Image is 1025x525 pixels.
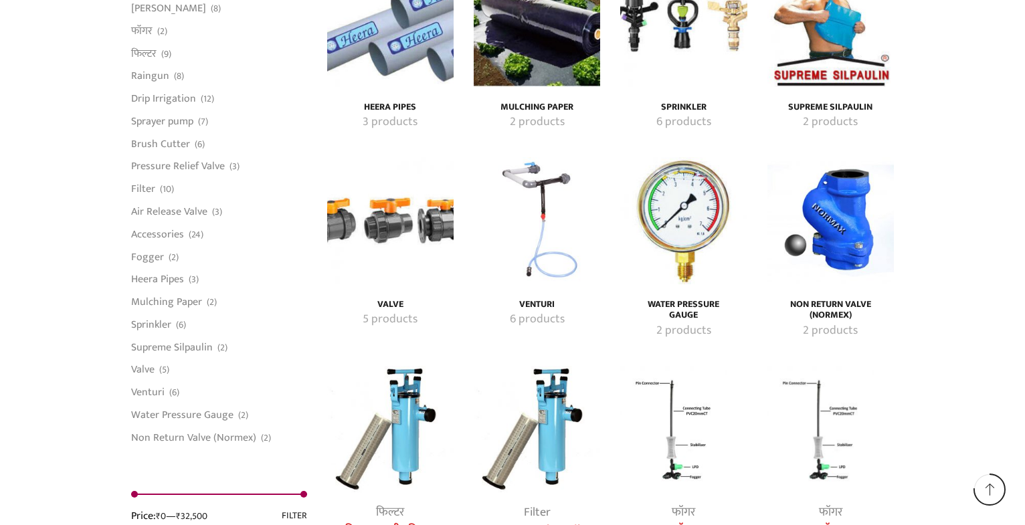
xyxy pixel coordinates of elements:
a: Mulching Paper [131,291,202,314]
h4: Mulching Paper [488,102,585,113]
h4: Non Return Valve (Normex) [782,299,879,322]
span: ₹0 [156,508,166,524]
span: (3) [189,273,199,286]
a: Non Return Valve (Normex) [131,426,256,445]
span: (3) [229,160,240,173]
a: Valve [131,358,155,381]
mark: 6 products [510,311,565,328]
mark: 2 products [656,322,711,340]
span: (8) [174,70,184,83]
mark: 2 products [803,322,858,340]
a: Visit product category Non Return Valve (Normex) [767,157,894,284]
img: Heera-super-clean-filter [474,366,600,492]
a: Brush Cutter [131,132,190,155]
mark: 2 products [803,114,858,131]
h4: Heera Pipes [342,102,439,113]
a: Drip Irrigation [131,88,196,110]
a: Heera Pipes [131,268,184,291]
span: (12) [201,92,214,106]
span: (6) [169,386,179,399]
a: Visit product category Venturi [474,157,600,284]
a: Visit product category Valve [342,299,439,310]
mark: 5 products [363,311,417,328]
span: (2) [169,251,179,264]
span: (3) [212,205,222,219]
span: (6) [176,318,186,332]
h4: Sprinkler [635,102,732,113]
a: फिल्टर [376,502,404,522]
a: Sprayer pump [131,110,193,132]
a: Visit product category Non Return Valve (Normex) [782,322,879,340]
mark: 2 products [510,114,565,131]
a: Water Pressure Gauge [131,404,234,427]
a: Raingun [131,65,169,88]
a: Pressure Relief Valve [131,155,225,178]
a: Venturi [131,381,165,404]
h4: Supreme Silpaulin [782,102,879,113]
img: Valve [327,157,454,284]
span: (8) [211,2,221,15]
a: Sprinkler [131,313,171,336]
a: फॉगर [819,502,842,522]
a: Filter [524,502,551,522]
a: Visit product category Sprinkler [635,102,732,113]
span: ₹32,500 [176,508,207,524]
span: (9) [161,47,171,61]
h4: Venturi [488,299,585,310]
button: Filter [282,508,307,524]
span: (24) [189,228,203,241]
a: Fogger [131,245,164,268]
h4: Water Pressure Gauge [635,299,732,322]
a: Accessories [131,223,184,245]
a: Visit product category Water Pressure Gauge [635,322,732,340]
a: Filter [131,178,155,201]
img: फॉगर [620,366,747,492]
span: (5) [159,363,169,377]
span: (2) [261,431,271,445]
span: (2) [217,341,227,354]
a: Visit product category Mulching Paper [488,114,585,131]
a: Visit product category Venturi [488,299,585,310]
img: Water Pressure Gauge [620,157,747,284]
mark: 6 products [656,114,711,131]
img: Non Return Valve (Normex) [767,157,894,284]
span: (2) [238,409,248,422]
img: Venturi [474,157,600,284]
h4: Valve [342,299,439,310]
span: (2) [207,296,217,309]
a: फॉगर [131,19,153,42]
a: Visit product category Supreme Silpaulin [782,102,879,113]
a: Visit product category Water Pressure Gauge [635,299,732,322]
a: Air Release Valve [131,201,207,223]
a: Visit product category Non Return Valve (Normex) [782,299,879,322]
a: Supreme Silpaulin [131,336,213,358]
a: Visit product category Venturi [488,311,585,328]
mark: 3 products [363,114,417,131]
span: (2) [157,25,167,38]
span: (7) [198,115,208,128]
a: फॉगर [672,502,695,522]
span: (6) [195,138,205,151]
div: Price: — [131,508,207,524]
a: Visit product category Valve [327,157,454,284]
a: Visit product category Heera Pipes [342,102,439,113]
span: (10) [160,183,174,196]
img: Heera-super-clean-filter [327,366,454,492]
a: Visit product category Supreme Silpaulin [782,114,879,131]
a: Visit product category Sprinkler [635,114,732,131]
a: Visit product category Mulching Paper [488,102,585,113]
a: Visit product category Water Pressure Gauge [620,157,747,284]
a: Visit product category Heera Pipes [342,114,439,131]
img: फॉगर [767,366,894,492]
a: Visit product category Valve [342,311,439,328]
a: फिल्टर [131,42,157,65]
